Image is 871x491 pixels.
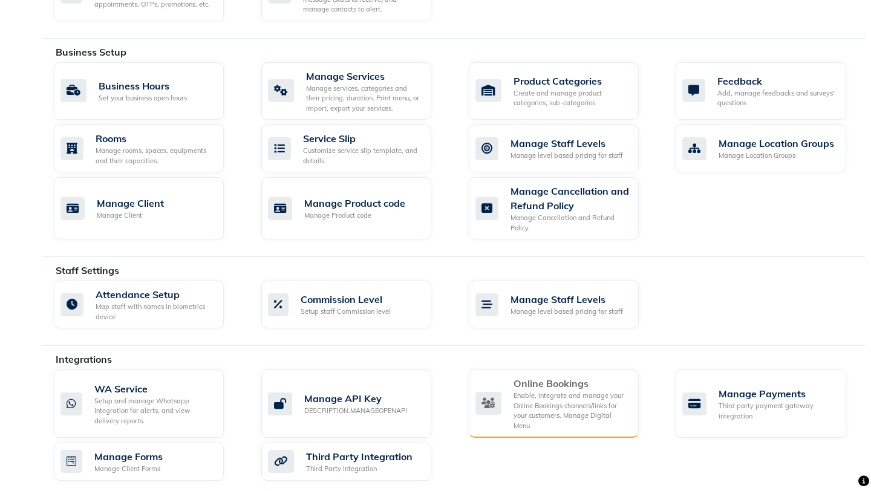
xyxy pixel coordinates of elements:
[96,131,214,146] div: Rooms
[97,196,164,210] div: Manage Client
[261,125,451,172] a: Service SlipCustomize service slip template, and details.
[717,74,836,88] div: Feedback
[94,396,214,426] div: Setup and manage Whatsapp Integration for alerts, and view delivery reports.
[261,177,451,239] a: Manage Product codeManage Product code
[511,151,623,161] div: Manage level based pricing for staff
[469,62,658,120] a: Product CategoriesCreate and manage product categories, sub-categories
[301,307,391,317] div: Setup staff Commission level
[514,376,629,391] div: Online Bookings
[306,69,422,83] div: Manage Services
[301,292,391,307] div: Commission Level
[303,146,422,166] div: Customize service slip template, and details.
[717,88,836,108] div: Add, manage feedbacks and surveys' questions
[96,287,214,302] div: Attendance Setup
[94,382,214,396] div: WA Service
[306,464,413,474] div: Third Party Integration
[304,210,405,221] div: Manage Product code
[54,281,243,328] a: Attendance SetupMap staff with names in biometrics device
[261,281,451,328] a: Commission LevelSetup staff Commission level
[306,83,422,114] div: Manage services, categories and their pricing, duration. Print menu, or import, export your servi...
[719,151,834,161] div: Manage Location Groups
[96,146,214,166] div: Manage rooms, spaces, equipments and their capacities.
[261,369,451,438] a: Manage API KeyDESCRIPTION.MANAGEOPENAPI
[719,386,836,401] div: Manage Payments
[511,307,623,317] div: Manage level based pricing for staff
[304,196,405,210] div: Manage Product code
[511,213,629,233] div: Manage Cancellation and Refund Policy
[676,62,865,120] a: FeedbackAdd, manage feedbacks and surveys' questions
[94,449,163,464] div: Manage Forms
[99,93,187,103] div: Set your business open hours
[54,125,243,172] a: RoomsManage rooms, spaces, equipments and their capacities.
[469,177,658,239] a: Manage Cancellation and Refund PolicyManage Cancellation and Refund Policy
[719,401,836,421] div: Third party payment gateway integration
[676,125,865,172] a: Manage Location GroupsManage Location Groups
[96,302,214,322] div: Map staff with names in biometrics device
[514,391,629,431] div: Enable, integrate and manage your Online Bookings channels/links for your customers. Manage Digit...
[94,464,163,474] div: Manage Client Forms
[303,131,422,146] div: Service Slip
[469,125,658,172] a: Manage Staff LevelsManage level based pricing for staff
[97,210,164,221] div: Manage Client
[54,177,243,239] a: Manage ClientManage Client
[719,136,834,151] div: Manage Location Groups
[511,184,629,213] div: Manage Cancellation and Refund Policy
[514,88,629,108] div: Create and manage product categories, sub-categories
[261,443,451,481] a: Third Party IntegrationThird Party Integration
[99,79,187,93] div: Business Hours
[54,369,243,438] a: WA ServiceSetup and manage Whatsapp Integration for alerts, and view delivery reports.
[54,443,243,481] a: Manage FormsManage Client Forms
[511,136,623,151] div: Manage Staff Levels
[514,74,629,88] div: Product Categories
[304,406,407,416] div: DESCRIPTION.MANAGEOPENAPI
[676,369,865,438] a: Manage PaymentsThird party payment gateway integration
[306,449,413,464] div: Third Party Integration
[304,391,407,406] div: Manage API Key
[261,62,451,120] a: Manage ServicesManage services, categories and their pricing, duration. Print menu, or import, ex...
[54,62,243,120] a: Business HoursSet your business open hours
[511,292,623,307] div: Manage Staff Levels
[469,369,658,438] a: Online BookingsEnable, integrate and manage your Online Bookings channels/links for your customer...
[469,281,658,328] a: Manage Staff LevelsManage level based pricing for staff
